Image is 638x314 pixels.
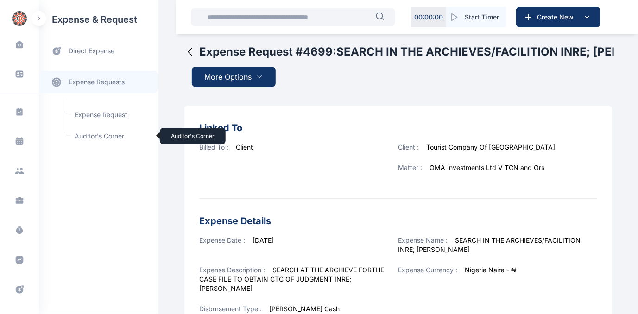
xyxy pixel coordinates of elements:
span: Create New [533,13,581,22]
span: Expense Description : [199,266,265,274]
a: direct expense [39,39,158,63]
span: OMA Investments Ltd V TCN and Ors [430,163,545,171]
button: Create New [516,7,600,27]
span: Expense Currency : [398,266,458,274]
p: 00 : 00 : 00 [414,13,443,22]
span: Client [236,143,253,151]
span: Expense Name : [398,236,448,244]
a: Expense Request [69,106,153,124]
span: Start Timer [465,13,499,22]
span: Expense Date : [199,236,245,244]
span: Matter : [398,163,423,171]
span: Disbursement Type : [199,305,262,313]
span: Auditor's Corner [69,127,153,145]
span: [PERSON_NAME] Cash [269,305,340,313]
span: Client : [398,143,419,151]
div: expense requests [39,63,158,93]
span: SEARCH IN THE ARCHIEVES/FACILITION INRE; [PERSON_NAME] [398,236,581,253]
h3: Expense Details [199,214,597,228]
span: More Options [205,71,252,82]
span: Nigeria Naira - ₦ [465,266,517,274]
a: Auditor's CornerAuditor's Corner [69,127,153,145]
button: Start Timer [446,7,506,27]
span: [DATE] [253,236,274,244]
a: expense requests [39,71,158,93]
span: Billed To : [199,143,228,151]
span: Tourist Company Of [GEOGRAPHIC_DATA] [427,143,556,151]
span: SEARCH AT THE ARCHIEVE FORTHE CASE FILE TO OBTAIN CTC OF JUDGMENT INRE; [PERSON_NAME] [199,266,384,292]
span: direct expense [69,46,114,56]
h3: Linked To [199,120,597,135]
